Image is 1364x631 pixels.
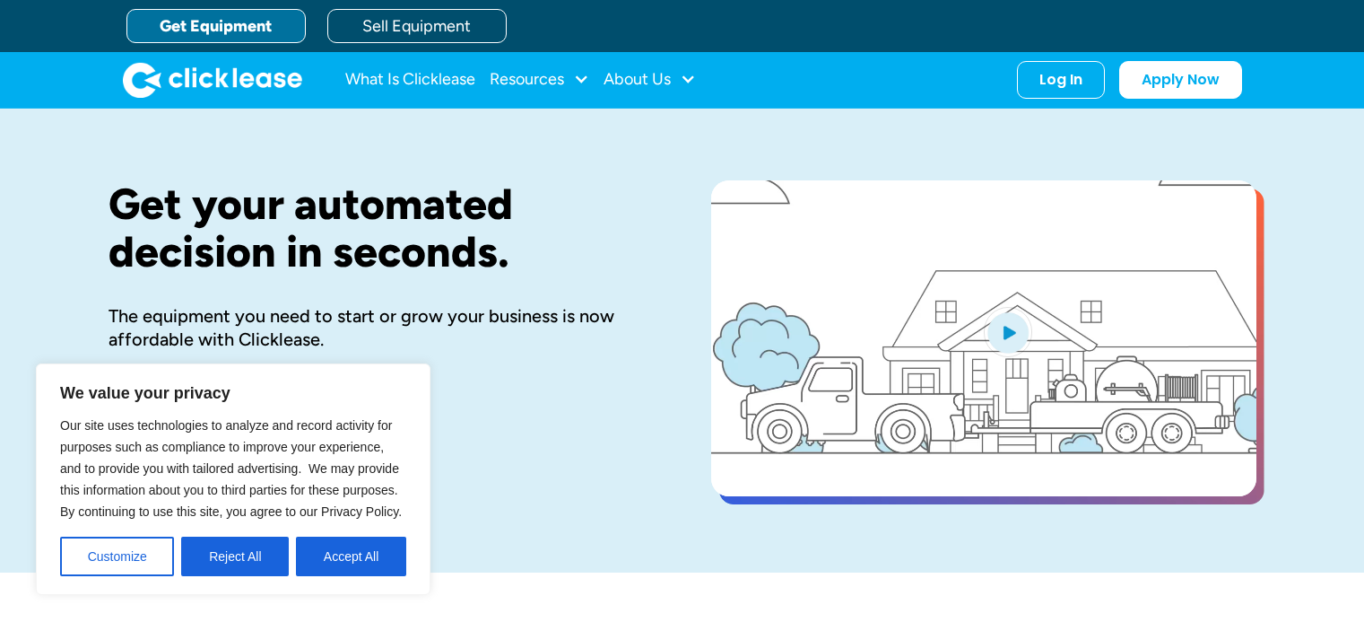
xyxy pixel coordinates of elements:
button: Reject All [181,537,289,576]
button: Customize [60,537,174,576]
a: What Is Clicklease [345,62,475,98]
div: Resources [490,62,589,98]
img: Clicklease logo [123,62,302,98]
div: We value your privacy [36,364,430,595]
img: Blue play button logo on a light blue circular background [984,307,1032,357]
div: Log In [1039,71,1082,89]
span: Our site uses technologies to analyze and record activity for purposes such as compliance to impr... [60,418,402,519]
a: open lightbox [711,180,1256,496]
h1: Get your automated decision in seconds. [109,180,654,276]
a: home [123,62,302,98]
a: Apply Now [1119,61,1242,99]
a: Sell Equipment [327,9,507,43]
button: Accept All [296,537,406,576]
p: We value your privacy [60,382,406,404]
a: Get Equipment [126,9,306,43]
div: The equipment you need to start or grow your business is now affordable with Clicklease. [109,304,654,351]
div: About Us [604,62,696,98]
